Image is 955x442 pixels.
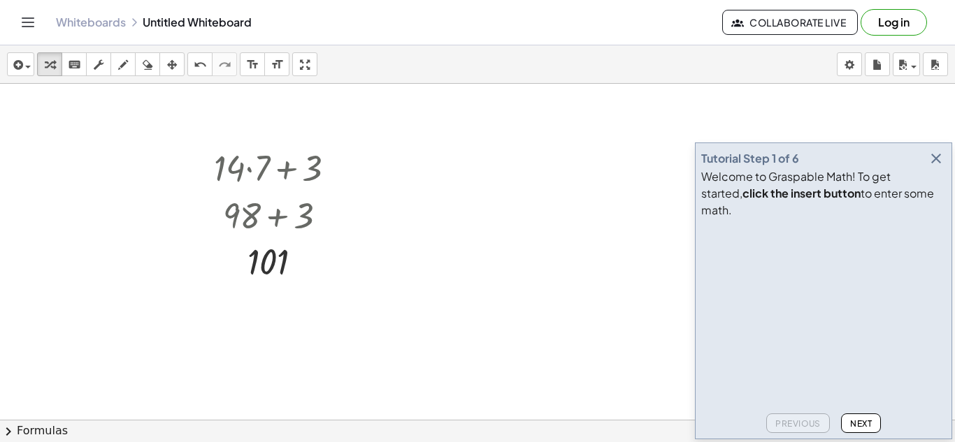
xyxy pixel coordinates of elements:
i: undo [194,57,207,73]
button: format_size [264,52,289,76]
button: keyboard [62,52,87,76]
span: Collaborate Live [734,16,846,29]
button: undo [187,52,213,76]
button: Toggle navigation [17,11,39,34]
i: format_size [271,57,284,73]
a: Whiteboards [56,15,126,29]
button: Collaborate Live [722,10,858,35]
div: Tutorial Step 1 of 6 [701,150,799,167]
span: Next [850,418,872,429]
b: click the insert button [742,186,861,200]
button: redo [212,52,237,76]
i: format_size [246,57,259,73]
button: Log in [861,9,927,36]
i: keyboard [68,57,81,73]
i: redo [218,57,231,73]
button: Next [841,413,881,433]
div: Welcome to Graspable Math! To get started, to enter some math. [701,168,946,219]
button: format_size [240,52,265,76]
